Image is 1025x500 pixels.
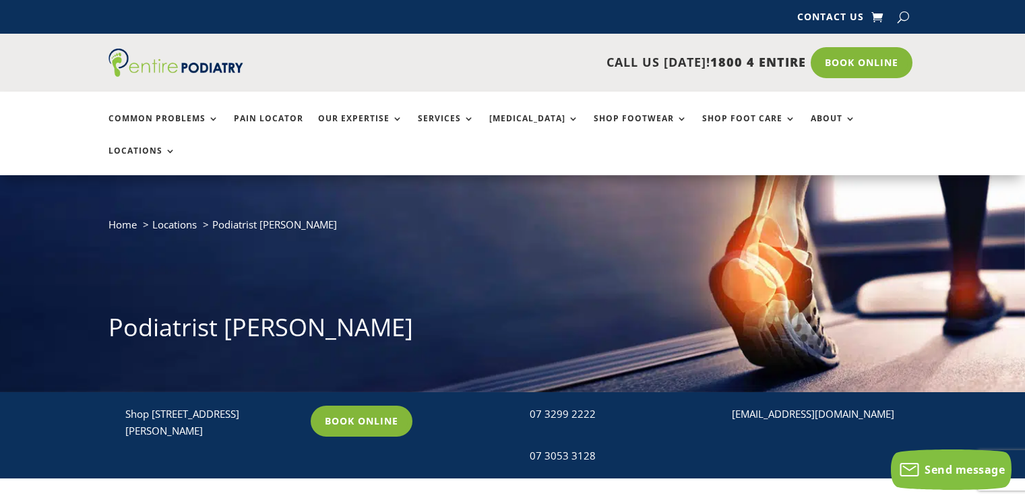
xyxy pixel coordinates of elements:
a: Locations [108,146,176,175]
button: Send message [891,449,1012,490]
a: [MEDICAL_DATA] [489,114,579,143]
a: Shop Footwear [594,114,687,143]
a: Contact Us [797,12,864,27]
div: 07 3053 3128 [530,447,703,465]
p: CALL US [DATE]! [295,54,806,71]
nav: breadcrumb [108,216,917,243]
p: Shop [STREET_ADDRESS][PERSON_NAME] [125,406,299,440]
span: Podiatrist [PERSON_NAME] [212,218,337,231]
div: 07 3299 2222 [530,406,703,423]
a: Home [108,218,137,231]
a: About [811,114,856,143]
a: Our Expertise [318,114,403,143]
a: [EMAIL_ADDRESS][DOMAIN_NAME] [732,407,894,420]
span: 1800 4 ENTIRE [710,54,806,70]
h1: Podiatrist [PERSON_NAME] [108,311,917,351]
img: logo (1) [108,49,243,77]
span: Send message [925,462,1005,477]
a: Book Online [311,406,412,437]
a: Entire Podiatry [108,66,243,80]
a: Services [418,114,474,143]
a: Pain Locator [234,114,303,143]
a: Shop Foot Care [702,114,796,143]
a: Common Problems [108,114,219,143]
a: Book Online [811,47,912,78]
a: Locations [152,218,197,231]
